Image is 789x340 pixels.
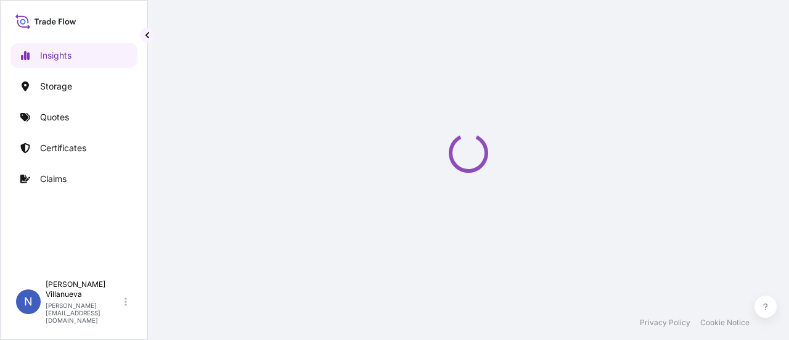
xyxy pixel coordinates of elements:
p: Certificates [40,142,86,154]
p: Quotes [40,111,69,123]
a: Claims [10,167,137,191]
p: [PERSON_NAME] Villanueva [46,280,122,299]
span: N [24,296,33,308]
a: Storage [10,74,137,99]
a: Cookie Notice [700,318,750,328]
p: Insights [40,49,72,62]
a: Certificates [10,136,137,160]
a: Privacy Policy [640,318,690,328]
a: Quotes [10,105,137,130]
a: Insights [10,43,137,68]
p: Storage [40,80,72,93]
p: [PERSON_NAME][EMAIL_ADDRESS][DOMAIN_NAME] [46,302,122,324]
p: Claims [40,173,67,185]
